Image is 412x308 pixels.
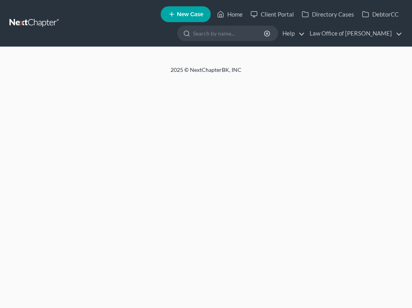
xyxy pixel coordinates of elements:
a: Directory Cases [298,7,358,21]
a: Client Portal [247,7,298,21]
div: 2025 © NextChapterBK, INC [17,66,395,80]
span: New Case [177,11,203,17]
input: Search by name... [193,26,265,41]
a: Law Office of [PERSON_NAME] [306,26,402,41]
a: Home [213,7,247,21]
a: DebtorCC [358,7,403,21]
a: Help [278,26,305,41]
